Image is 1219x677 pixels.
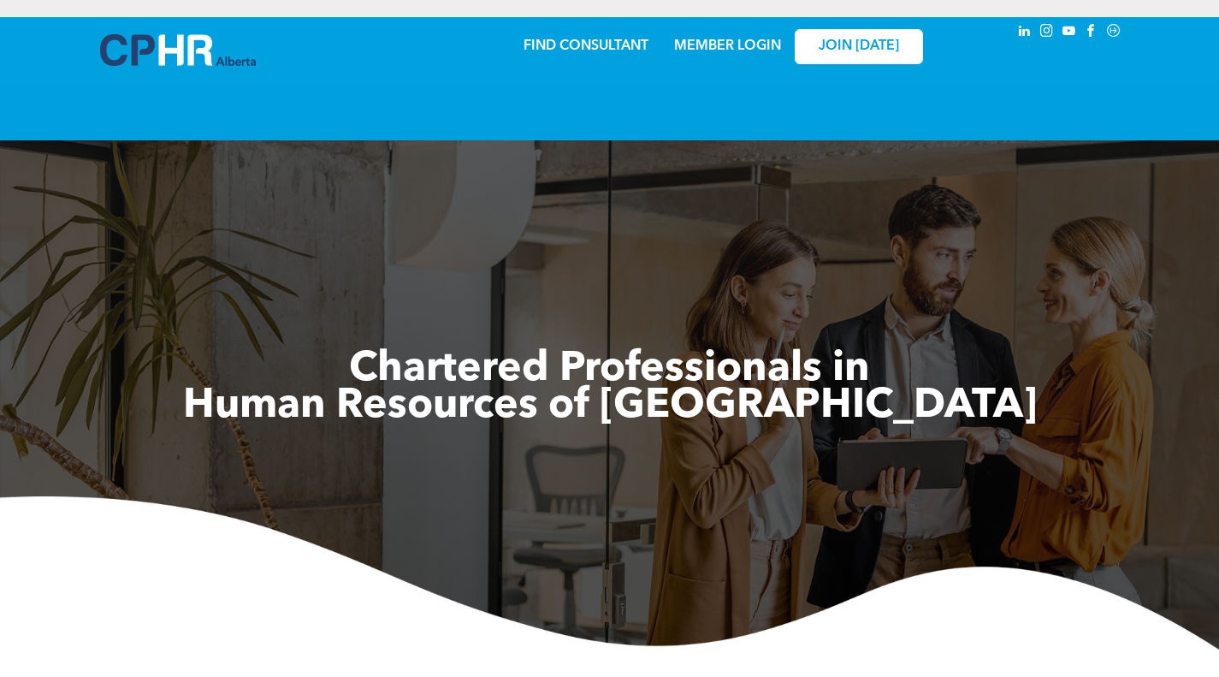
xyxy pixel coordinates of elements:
[1082,21,1101,45] a: facebook
[1060,21,1079,45] a: youtube
[349,349,870,390] span: Chartered Professionals in
[183,386,1037,427] span: Human Resources of [GEOGRAPHIC_DATA]
[1015,21,1034,45] a: linkedin
[1038,21,1056,45] a: instagram
[524,39,648,53] a: FIND CONSULTANT
[1104,21,1123,45] a: Social network
[819,39,899,55] span: JOIN [DATE]
[795,29,923,64] a: JOIN [DATE]
[100,34,256,66] img: A blue and white logo for cp alberta
[674,39,781,53] a: MEMBER LOGIN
